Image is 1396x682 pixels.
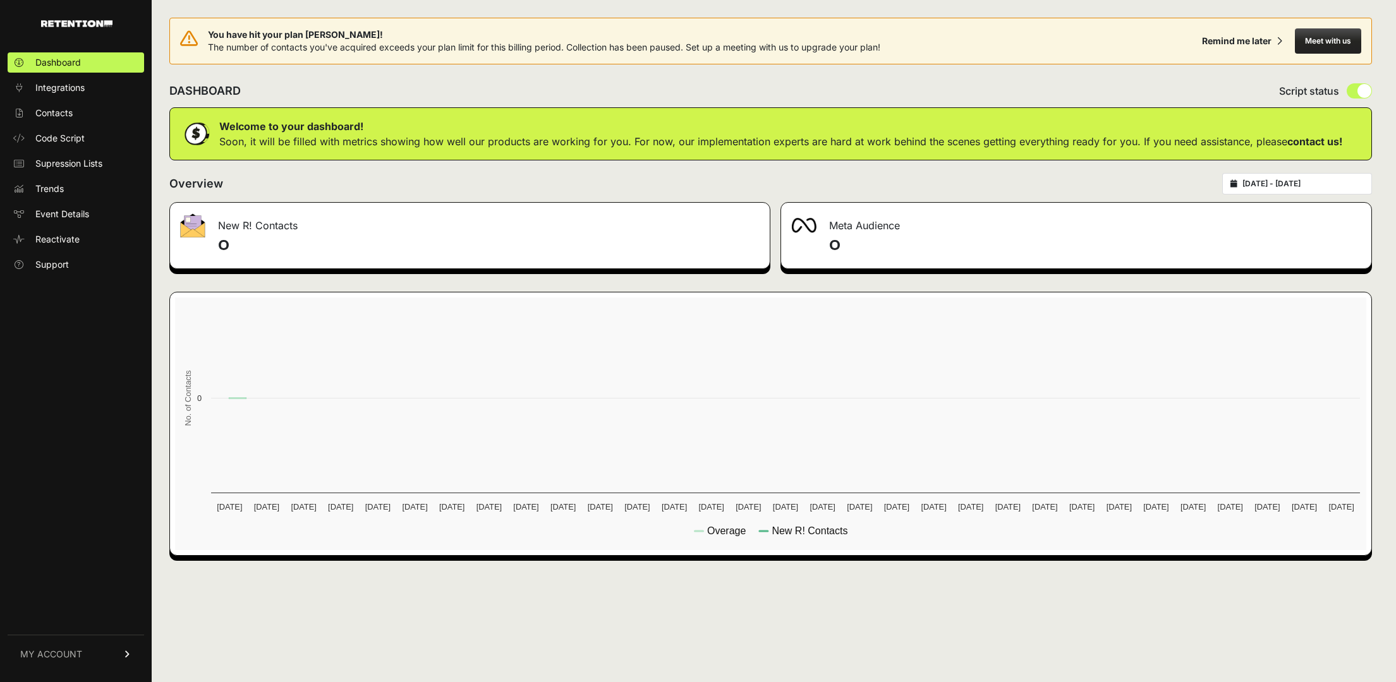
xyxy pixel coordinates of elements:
[624,502,650,512] text: [DATE]
[707,525,746,536] text: Overage
[1197,30,1287,52] button: Remind me later
[772,525,847,536] text: New R! Contacts
[513,502,538,512] text: [DATE]
[8,204,144,224] a: Event Details
[208,42,880,52] span: The number of contacts you've acquired exceeds your plan limit for this billing period. Collectio...
[365,502,391,512] text: [DATE]
[8,153,144,174] a: Supression Lists
[1254,502,1280,512] text: [DATE]
[254,502,279,512] text: [DATE]
[35,208,89,220] span: Event Details
[20,648,82,661] span: MY ACCOUNT
[1292,502,1317,512] text: [DATE]
[829,236,1362,256] h4: 0
[35,81,85,94] span: Integrations
[35,258,69,271] span: Support
[1069,502,1095,512] text: [DATE]
[197,393,202,403] text: 0
[8,229,144,249] a: Reactivate
[884,502,909,512] text: [DATE]
[170,203,770,241] div: New R! Contacts
[35,233,80,246] span: Reactivate
[1279,83,1339,99] span: Script status
[773,502,798,512] text: [DATE]
[847,502,872,512] text: [DATE]
[1218,502,1243,512] text: [DATE]
[217,502,242,512] text: [DATE]
[35,157,102,170] span: Supression Lists
[8,78,144,98] a: Integrations
[810,502,835,512] text: [DATE]
[439,502,464,512] text: [DATE]
[180,213,205,237] img: fa-envelope-19ae18322b30453b285274b1b8af3d052b27d846a4fbe8435d1a52b978f639a2.png
[1287,135,1342,148] a: contact us!
[8,254,144,275] a: Support
[8,103,144,123] a: Contacts
[402,502,427,512] text: [DATE]
[208,28,880,41] span: You have hit your plan [PERSON_NAME]!
[995,502,1021,512] text: [DATE]
[662,502,687,512] text: [DATE]
[8,52,144,73] a: Dashboard
[588,502,613,512] text: [DATE]
[1181,502,1206,512] text: [DATE]
[791,218,816,233] img: fa-meta-2f981b61bb99beabf952f7030308934f19ce035c18b003e963880cc3fabeebb7.png
[1295,28,1361,54] button: Meet with us
[35,132,85,145] span: Code Script
[736,502,761,512] text: [DATE]
[35,107,73,119] span: Contacts
[1107,502,1132,512] text: [DATE]
[180,118,212,150] img: dollar-coin-05c43ed7efb7bc0c12610022525b4bbbb207c7efeef5aecc26f025e68dcafac9.png
[1032,502,1057,512] text: [DATE]
[328,502,353,512] text: [DATE]
[1329,502,1354,512] text: [DATE]
[781,203,1372,241] div: Meta Audience
[550,502,576,512] text: [DATE]
[699,502,724,512] text: [DATE]
[169,82,241,100] h2: DASHBOARD
[291,502,316,512] text: [DATE]
[218,236,760,256] h4: 0
[35,182,64,195] span: Trends
[1202,35,1272,47] div: Remind me later
[8,128,144,148] a: Code Script
[958,502,983,512] text: [DATE]
[219,120,363,133] strong: Welcome to your dashboard!
[8,635,144,673] a: MY ACCOUNT
[1143,502,1168,512] text: [DATE]
[921,502,946,512] text: [DATE]
[169,175,223,193] h2: Overview
[219,134,1342,149] p: Soon, it will be filled with metrics showing how well our products are working for you. For now, ...
[35,56,81,69] span: Dashboard
[8,179,144,199] a: Trends
[183,370,193,426] text: No. of Contacts
[476,502,502,512] text: [DATE]
[41,20,112,27] img: Retention.com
